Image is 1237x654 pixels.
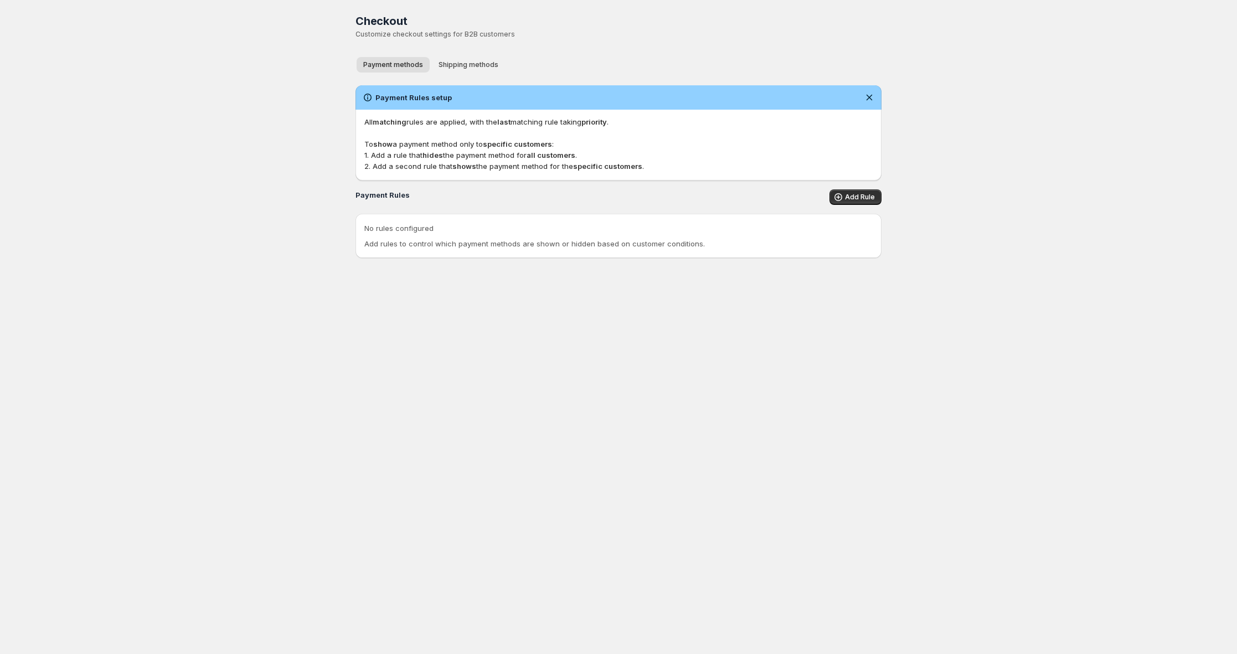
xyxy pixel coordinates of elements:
span: Checkout [355,14,407,28]
span: Shipping methods [439,60,498,69]
h2: Payment Rules [355,189,410,205]
button: Add Rule [829,189,882,205]
b: specific customers [573,162,642,171]
b: specific customers [483,140,552,148]
b: last [497,117,511,126]
b: show [373,140,393,148]
h2: Payment Rules setup [375,92,452,103]
span: Add Rule [845,193,875,202]
b: matching [373,117,406,126]
p: All rules are applied, with the matching rule taking . To a payment method only to : 1. Add a rul... [364,116,873,172]
p: Customize checkout settings for B2B customers [355,30,882,39]
p: No rules configured [364,223,873,234]
b: shows [452,162,476,171]
b: all customers [527,151,575,159]
p: Add rules to control which payment methods are shown or hidden based on customer conditions. [364,238,873,249]
b: priority [581,117,607,126]
b: hides [422,151,443,159]
button: Dismiss notification [862,90,877,105]
span: Payment methods [363,60,423,69]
